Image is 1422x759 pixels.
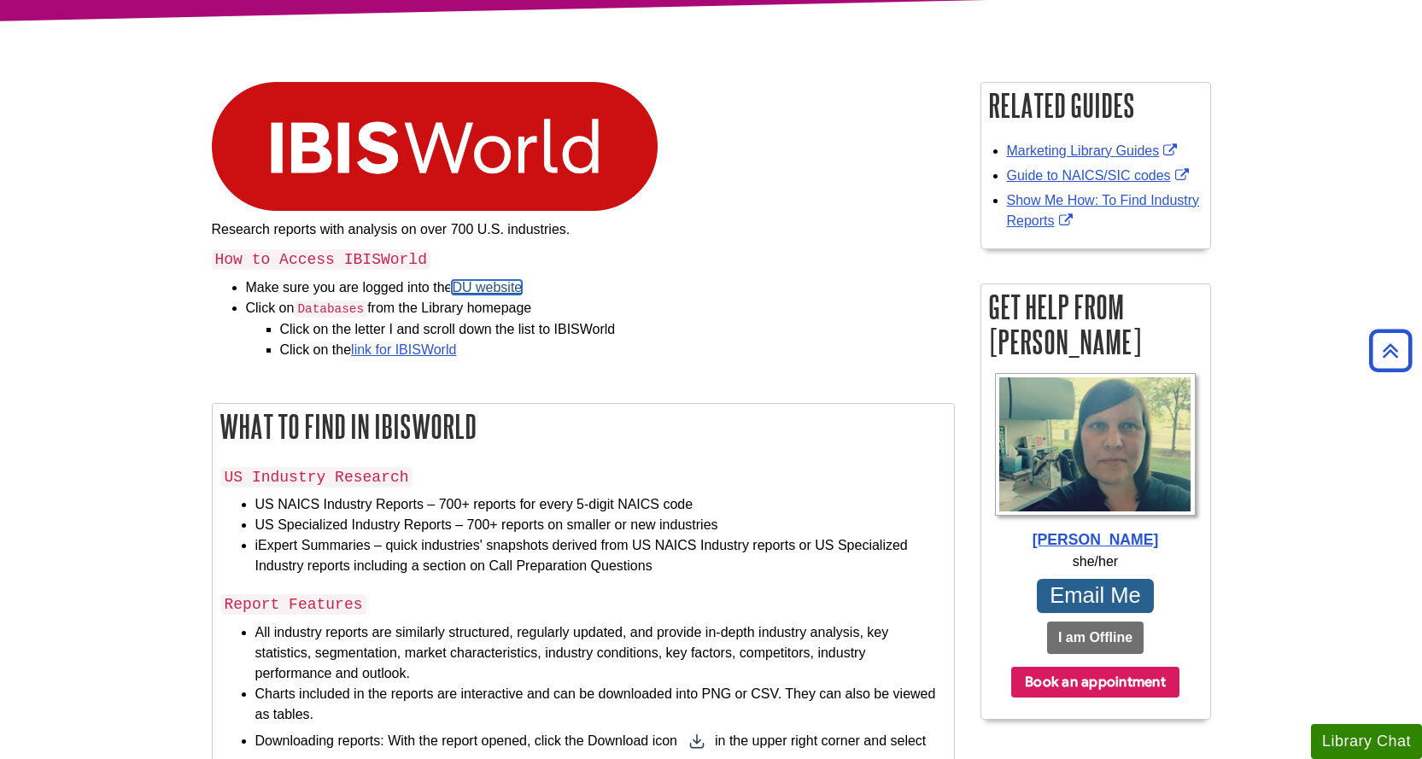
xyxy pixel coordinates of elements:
h2: What to Find in IBISWorld [213,404,954,449]
li: Make sure you are logged into the [246,277,955,298]
li: iExpert Summaries – quick industries' snapshots derived from US NAICS Industry reports or US Spec... [255,535,945,576]
li: US NAICS Industry Reports – 700+ reports for every 5-digit NAICS code [255,494,945,515]
button: Book an appointment [1011,667,1179,698]
h2: Get Help From [PERSON_NAME] [981,284,1210,365]
button: I am Offline [1047,622,1144,654]
a: Email Me [1037,579,1154,614]
li: Charts included in the reports are interactive and can be downloaded into PNG or CSV. They can al... [255,684,945,725]
img: ibisworld logo [212,82,658,211]
a: Profile Photo [PERSON_NAME] [990,373,1202,552]
a: Link opens in new window [1007,168,1193,183]
a: link for IBISWorld [351,342,456,357]
code: How to Access IBISWorld [212,249,430,270]
a: DU website [452,280,522,295]
div: she/her [990,552,1202,572]
li: All industry reports are similarly structured, regularly updated, and provide in-depth industry a... [255,622,945,684]
li: Click on the [280,340,955,360]
a: Link opens in new window [1007,143,1182,158]
img: download arrow [677,725,715,759]
code: US Industry Research [221,467,413,488]
p: Research reports with analysis on over 700 U.S. industries. [212,219,955,240]
code: Report Features [221,594,366,615]
b: I am Offline [1058,630,1132,645]
h2: Related Guides [981,83,1210,128]
a: Link opens in new window [1007,193,1200,228]
li: US Specialized Industry Reports – 700+ reports on smaller or new industries [255,515,945,535]
button: Library Chat [1311,724,1422,759]
div: [PERSON_NAME] [990,528,1202,551]
code: Databases [294,301,367,318]
img: Profile Photo [995,373,1197,517]
li: Click on from the Library homepage [246,298,955,360]
li: Click on the letter I and scroll down the list to IBISWorld [280,319,955,340]
a: Back to Top [1363,339,1418,362]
